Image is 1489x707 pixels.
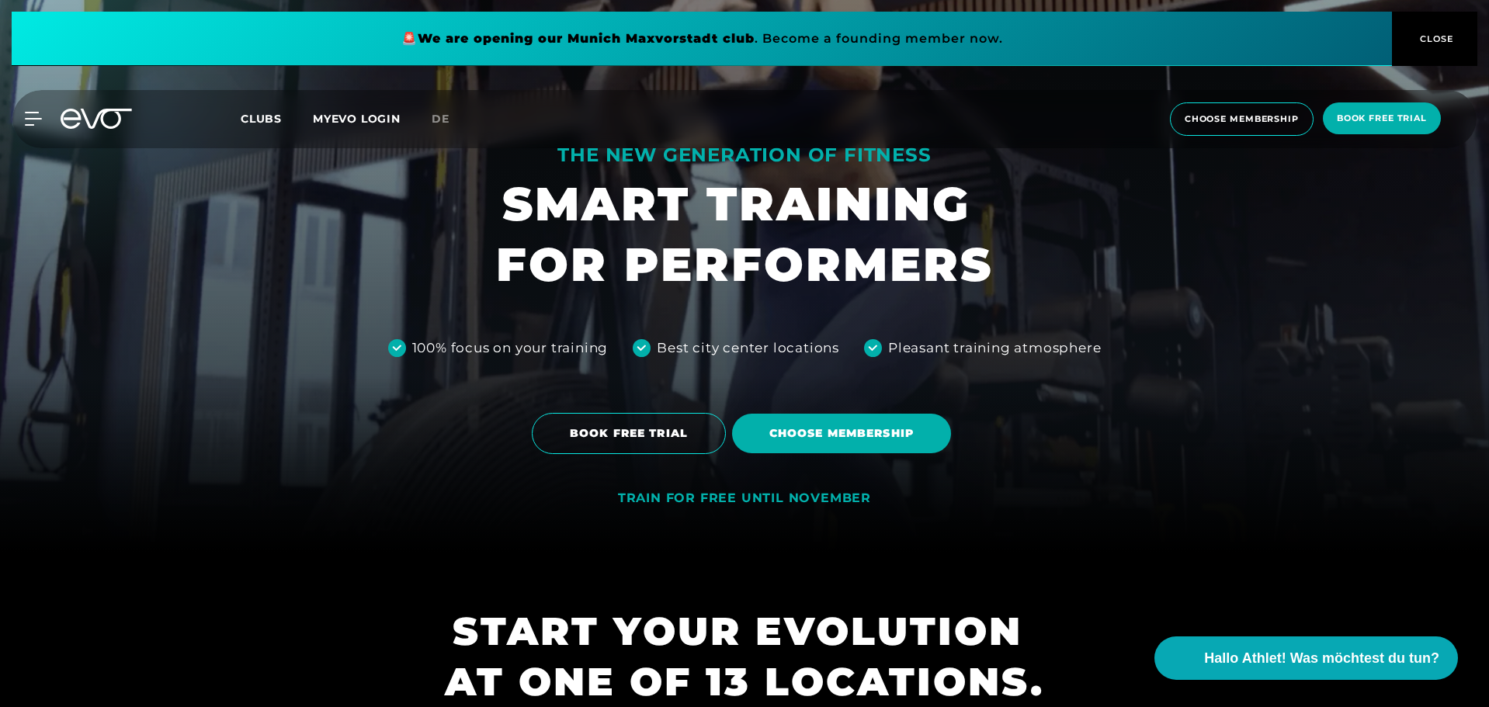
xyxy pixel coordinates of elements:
[732,402,957,465] a: Choose membership
[313,112,401,126] a: MYEVO LOGIN
[1416,32,1454,46] span: CLOSE
[241,111,313,126] a: Clubs
[570,425,688,442] span: BOOK FREE TRIAL
[1165,102,1318,136] a: choose membership
[618,490,871,507] div: TRAIN FOR FREE UNTIL NOVEMBER
[532,401,732,466] a: BOOK FREE TRIAL
[432,112,449,126] span: de
[1337,112,1427,125] span: book free trial
[432,110,468,128] a: de
[1185,113,1299,126] span: choose membership
[496,174,993,295] h1: SMART TRAINING FOR PERFORMERS
[769,425,914,442] span: Choose membership
[1154,636,1458,680] button: Hallo Athlet! Was möchtest du tun?
[412,338,609,359] div: 100% focus on your training
[657,338,839,359] div: Best city center locations
[1392,12,1477,66] button: CLOSE
[1204,648,1439,669] span: Hallo Athlet! Was möchtest du tun?
[445,606,1044,707] h1: START YOUR EVOLUTION AT ONE OF 13 LOCATIONS.
[241,112,282,126] span: Clubs
[1318,102,1446,136] a: book free trial
[888,338,1101,359] div: Pleasant training atmosphere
